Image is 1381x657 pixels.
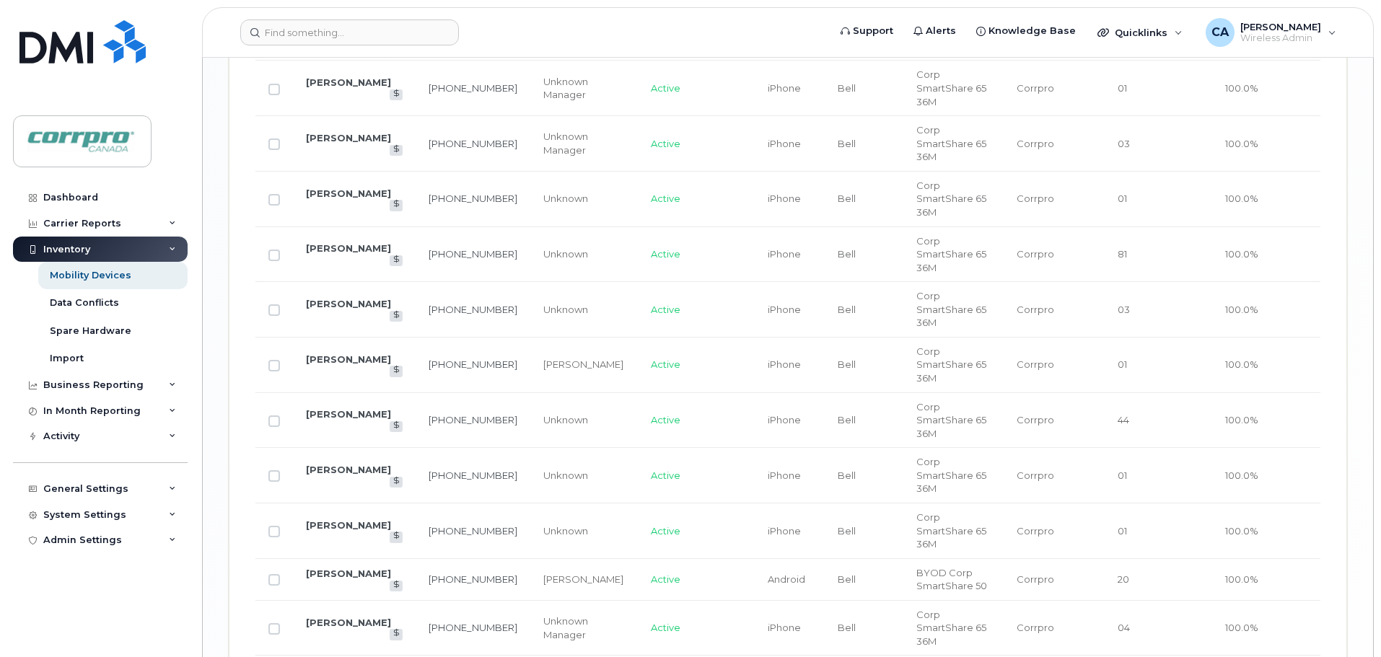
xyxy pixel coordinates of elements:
[1017,193,1054,204] span: Corrpro
[768,525,801,537] span: iPhone
[429,573,517,585] a: [PHONE_NUMBER]
[1118,469,1127,481] span: 01
[306,519,391,531] a: [PERSON_NAME]
[306,568,391,579] a: [PERSON_NAME]
[543,413,625,427] div: Unknown
[429,525,517,537] a: [PHONE_NUMBER]
[306,464,391,475] a: [PERSON_NAME]
[838,304,856,315] span: Bell
[543,573,625,586] div: [PERSON_NAME]
[1225,414,1258,425] span: 100.0%
[1017,525,1054,537] span: Corrpro
[916,235,986,273] span: Corp SmartShare 65 36M
[651,82,680,94] span: Active
[768,358,801,370] span: iPhone
[1118,358,1127,370] span: 01
[1196,18,1346,47] div: Carl Agbay
[903,17,966,45] a: Alerts
[651,525,680,537] span: Active
[916,180,986,218] span: Corp SmartShare 65 36M
[838,82,856,94] span: Bell
[543,130,625,156] div: Unknown Manager
[768,248,801,260] span: iPhone
[390,532,403,542] a: View Last Bill
[838,248,856,260] span: Bell
[926,24,956,38] span: Alerts
[838,414,856,425] span: Bell
[390,89,403,100] a: View Last Bill
[390,200,403,211] a: View Last Bill
[916,609,986,647] span: Corp SmartShare 65 36M
[429,469,517,481] a: [PHONE_NUMBER]
[838,469,856,481] span: Bell
[390,477,403,488] a: View Last Bill
[1017,414,1054,425] span: Corrpro
[543,358,625,371] div: [PERSON_NAME]
[838,525,856,537] span: Bell
[1118,193,1127,204] span: 01
[1115,27,1167,38] span: Quicklinks
[768,138,801,149] span: iPhone
[916,345,986,384] span: Corp SmartShare 65 36M
[1225,358,1258,370] span: 100.0%
[1118,138,1130,149] span: 03
[838,193,856,204] span: Bell
[1118,248,1127,260] span: 81
[768,193,801,204] span: iPhone
[543,469,625,482] div: Unknown
[429,358,517,370] a: [PHONE_NUMBER]
[651,304,680,315] span: Active
[916,124,986,162] span: Corp SmartShare 65 36M
[1087,18,1193,47] div: Quicklinks
[543,303,625,317] div: Unknown
[651,358,680,370] span: Active
[853,24,893,38] span: Support
[390,311,403,322] a: View Last Bill
[1017,358,1054,370] span: Corrpro
[966,17,1086,45] a: Knowledge Base
[1225,193,1258,204] span: 100.0%
[838,138,856,149] span: Bell
[306,408,391,420] a: [PERSON_NAME]
[838,622,856,633] span: Bell
[429,414,517,425] a: [PHONE_NUMBER]
[768,304,801,315] span: iPhone
[1225,82,1258,94] span: 100.0%
[1118,525,1127,537] span: 01
[429,138,517,149] a: [PHONE_NUMBER]
[1118,622,1130,633] span: 04
[543,524,625,538] div: Unknown
[390,366,403,376] a: View Last Bill
[429,622,517,633] a: [PHONE_NUMBER]
[390,421,403,432] a: View Last Bill
[1118,573,1129,585] span: 20
[916,290,986,328] span: Corp SmartShare 65 36M
[988,24,1076,38] span: Knowledge Base
[1017,248,1054,260] span: Corrpro
[390,145,403,156] a: View Last Bill
[916,401,986,439] span: Corp SmartShare 65 36M
[306,617,391,628] a: [PERSON_NAME]
[651,414,680,425] span: Active
[838,573,856,585] span: Bell
[1240,32,1321,44] span: Wireless Admin
[306,353,391,365] a: [PERSON_NAME]
[390,255,403,266] a: View Last Bill
[916,69,986,107] span: Corp SmartShare 65 36M
[306,298,391,309] a: [PERSON_NAME]
[543,192,625,206] div: Unknown
[1225,573,1258,585] span: 100.0%
[1225,138,1258,149] span: 100.0%
[916,456,986,494] span: Corp SmartShare 65 36M
[306,76,391,88] a: [PERSON_NAME]
[1225,248,1258,260] span: 100.0%
[1211,24,1229,41] span: CA
[306,132,391,144] a: [PERSON_NAME]
[651,622,680,633] span: Active
[390,581,403,591] a: View Last Bill
[651,248,680,260] span: Active
[390,629,403,640] a: View Last Bill
[1240,21,1321,32] span: [PERSON_NAME]
[1118,414,1129,425] span: 44
[429,304,517,315] a: [PHONE_NUMBER]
